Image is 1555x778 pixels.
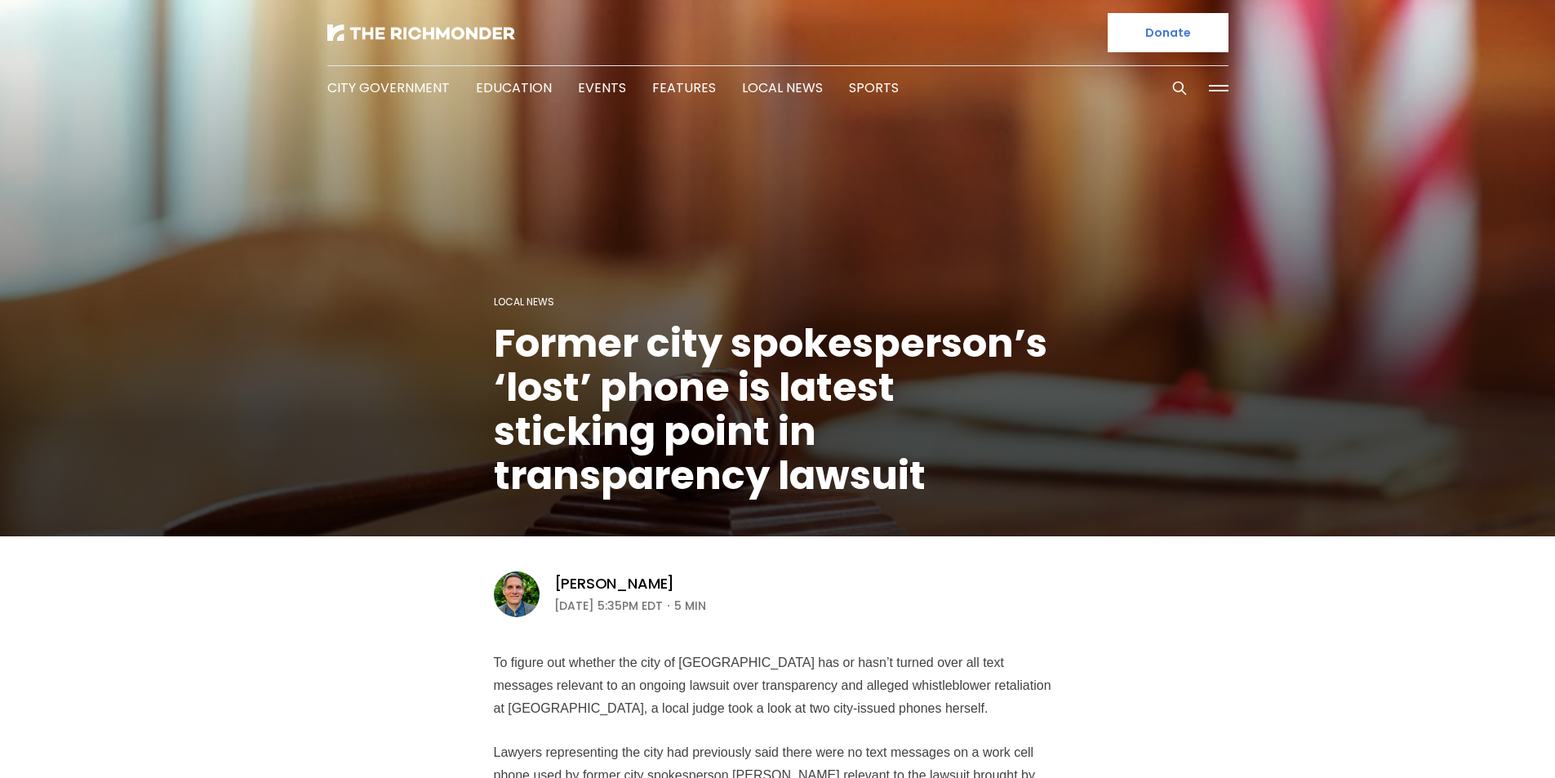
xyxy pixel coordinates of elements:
[494,322,1062,498] h1: Former city spokesperson’s ‘lost’ phone is latest sticking point in transparency lawsuit
[476,78,552,97] a: Education
[554,574,675,594] a: [PERSON_NAME]
[652,78,716,97] a: Features
[578,78,626,97] a: Events
[742,78,823,97] a: Local News
[327,24,515,41] img: The Richmonder
[494,295,554,309] a: Local News
[674,596,706,616] span: 5 min
[1167,76,1192,100] button: Search this site
[1417,698,1555,778] iframe: portal-trigger
[849,78,899,97] a: Sports
[327,78,450,97] a: City Government
[494,651,1062,720] p: To figure out whether the city of [GEOGRAPHIC_DATA] has or hasn’t turned over all text messages r...
[1108,13,1228,52] a: Donate
[554,596,663,616] time: [DATE] 5:35PM EDT
[494,571,540,617] img: Graham Moomaw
